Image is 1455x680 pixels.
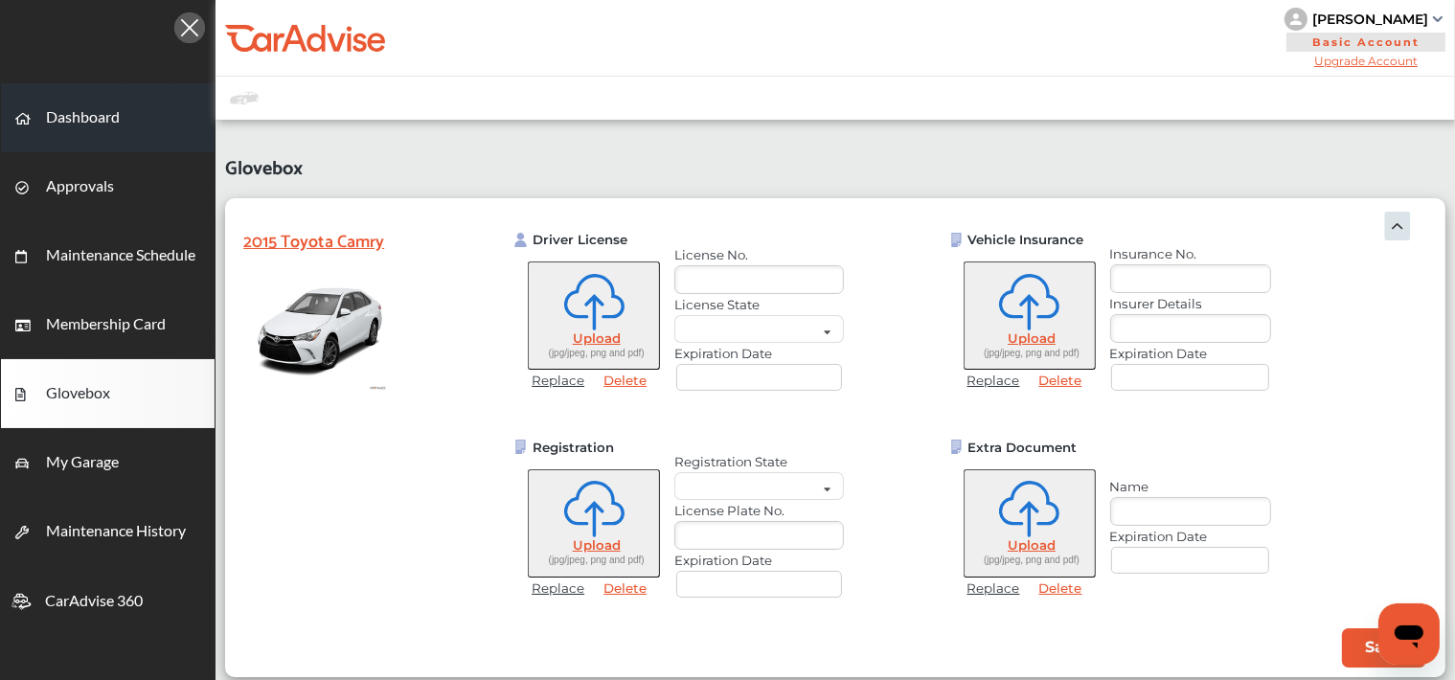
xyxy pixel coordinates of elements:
iframe: Button to launch messaging window [1378,603,1440,665]
img: Ic_Uplload.1f258db1.svg [999,481,1059,537]
img: sCxJUJ+qAmfqhQGDUl18vwLg4ZYJ6CxN7XmbOMBAAAAAElFTkSuQmCC [1433,16,1443,22]
a: Membership Card [1,290,215,359]
span: Upgrade Account [1284,54,1447,68]
span: (jpg/jpeg, png and pdf) [984,348,1080,358]
span: Upload [573,330,621,346]
div: [PERSON_NAME] [1312,11,1428,28]
a: Maintenance History [1,497,215,566]
div: Upload Document [949,232,1110,247]
label: License Plate No. [674,503,844,518]
a: My Garage [1,428,215,497]
img: Ic_Customdocumentnotuploaded.91d273c3.svg [949,233,964,247]
img: Ic_Driver%20license.58b2f069.svg [513,233,528,247]
img: knH8PDtVvWoAbQRylUukY18CTiRevjo20fAtgn5MLBQj4uumYvk2MzTtcAIzfGAtb1XOLVMAvhLuqoNAbL4reqehy0jehNKdM... [1284,8,1307,31]
span: (jpg/jpeg, png and pdf) [549,555,645,565]
span: Membership Card [46,314,166,339]
button: Save [1342,628,1426,668]
span: Vehicle Insurance [968,232,1084,247]
label: License State [674,297,844,312]
img: Ic_dropdown.3e6f82a4.svg [1383,212,1412,240]
a: Delete [1030,580,1092,596]
img: Ic_Customdocumentnotuploaded.91d273c3.svg [949,440,964,454]
span: Approvals [46,176,114,201]
img: Ic_Customdocumentnotuploaded.91d273c3.svg [513,440,528,454]
span: Maintenance Schedule [46,245,195,270]
label: Expiration Date [1110,346,1271,361]
img: placeholder_car.fcab19be.svg [230,86,259,110]
label: Insurance No. [1110,246,1271,261]
a: Approvals [1,152,215,221]
button: Upload(jpg/jpeg, png and pdf) [528,261,660,370]
div: Upload Document [949,440,1110,455]
span: Registration [533,440,614,455]
button: Upload(jpg/jpeg, png and pdf) [964,261,1096,370]
a: Glovebox [1,359,215,428]
label: Insurer Details [1110,296,1271,311]
span: Glovebox [225,148,303,185]
label: Expiration Date [674,553,844,568]
a: Dashboard [1,83,215,152]
a: Maintenance Schedule [1,221,215,290]
img: Ic_Uplload.1f258db1.svg [564,481,625,537]
span: My Garage [46,452,119,477]
label: License No. [674,247,844,262]
label: Expiration Date [674,346,844,361]
img: Ic_Uplload.1f258db1.svg [564,274,625,330]
span: Extra Document [968,440,1078,455]
span: Basic Account [1286,33,1445,52]
span: Upload [573,537,621,553]
label: Registration State [674,454,844,469]
span: Upload [1008,537,1056,553]
button: Upload(jpg/jpeg, png and pdf) [528,469,660,578]
span: Driver License [533,232,627,247]
div: Upload Document [513,440,674,455]
img: vehicle [253,266,387,391]
span: (jpg/jpeg, png and pdf) [549,348,645,358]
span: CarAdvise 360 [45,591,143,616]
label: Expiration Date [1110,529,1271,544]
span: Glovebox [46,383,110,408]
span: Upload [1008,330,1056,346]
div: Upload Document [513,232,674,247]
span: Maintenance History [46,521,186,546]
img: Icon.5fd9dcc7.svg [174,12,205,43]
a: Delete [594,373,656,388]
button: Upload(jpg/jpeg, png and pdf) [964,469,1096,578]
div: 2015 Toyota Camry [243,228,435,257]
span: Dashboard [46,107,120,132]
span: (jpg/jpeg, png and pdf) [984,555,1080,565]
a: Delete [594,580,656,596]
label: Name [1110,479,1271,494]
img: Ic_Uplload.1f258db1.svg [999,274,1059,330]
a: Delete [1030,373,1092,388]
